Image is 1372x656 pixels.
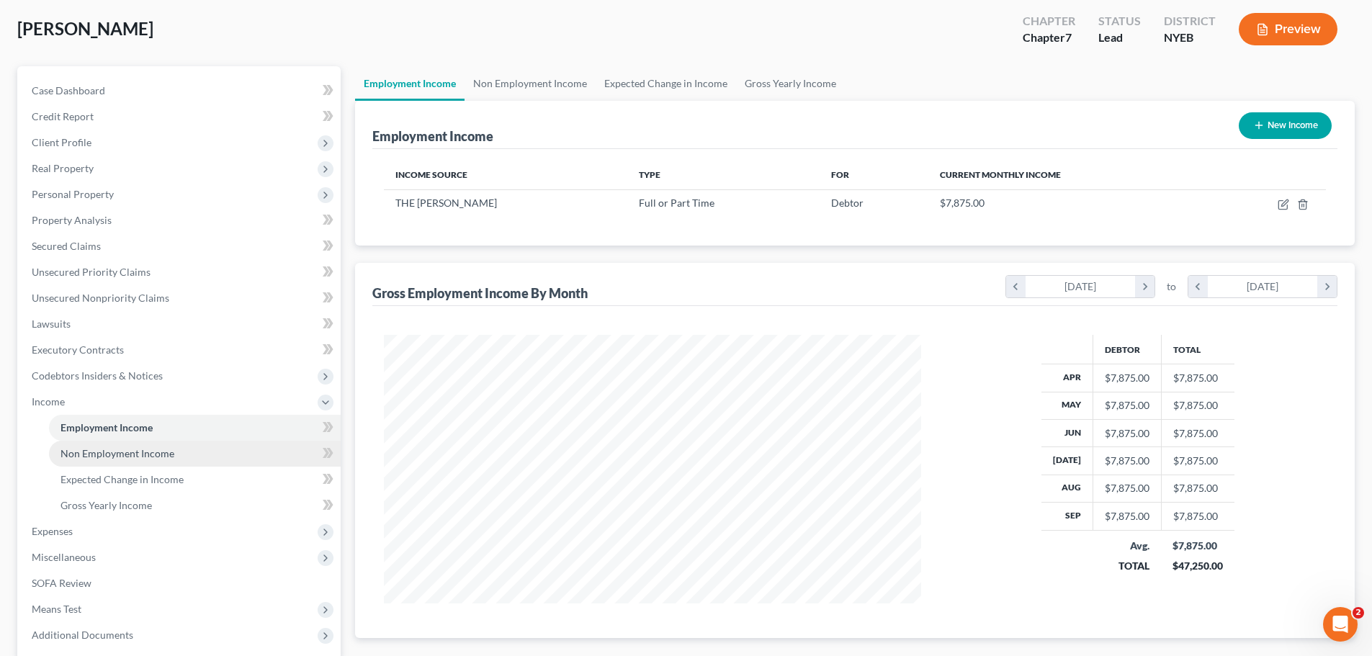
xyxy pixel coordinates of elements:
span: Miscellaneous [32,551,96,563]
div: [DATE] [1026,276,1136,297]
th: Sep [1041,503,1093,530]
a: Unsecured Nonpriority Claims [20,285,341,311]
a: SOFA Review [20,570,341,596]
th: Aug [1041,475,1093,502]
a: Lawsuits [20,311,341,337]
div: Chapter [1023,13,1075,30]
i: chevron_left [1006,276,1026,297]
a: Employment Income [355,66,465,101]
th: Apr [1041,364,1093,392]
a: Executory Contracts [20,337,341,363]
th: May [1041,392,1093,419]
a: Unsecured Priority Claims [20,259,341,285]
span: For [831,169,849,180]
th: Jun [1041,419,1093,446]
div: NYEB [1164,30,1216,46]
span: Income Source [395,169,467,180]
span: Lawsuits [32,318,71,330]
a: Expected Change in Income [49,467,341,493]
span: Gross Yearly Income [60,499,152,511]
div: TOTAL [1104,559,1149,573]
iframe: Intercom live chat [1323,607,1358,642]
span: Property Analysis [32,214,112,226]
div: Lead [1098,30,1141,46]
span: Client Profile [32,136,91,148]
span: SOFA Review [32,577,91,589]
td: $7,875.00 [1161,475,1234,502]
td: $7,875.00 [1161,447,1234,475]
span: Type [639,169,660,180]
div: Status [1098,13,1141,30]
button: New Income [1239,112,1332,139]
th: [DATE] [1041,447,1093,475]
span: Current Monthly Income [940,169,1061,180]
div: Chapter [1023,30,1075,46]
i: chevron_left [1188,276,1208,297]
span: Case Dashboard [32,84,105,96]
a: Property Analysis [20,207,341,233]
div: $7,875.00 [1105,398,1149,413]
th: Debtor [1093,335,1161,364]
span: Real Property [32,162,94,174]
a: Employment Income [49,415,341,441]
th: Total [1161,335,1234,364]
div: $47,250.00 [1173,559,1223,573]
td: $7,875.00 [1161,392,1234,419]
span: Expected Change in Income [60,473,184,485]
a: Case Dashboard [20,78,341,104]
span: Full or Part Time [639,197,714,209]
i: chevron_right [1317,276,1337,297]
a: Expected Change in Income [596,66,736,101]
span: Debtor [831,197,864,209]
div: $7,875.00 [1105,509,1149,524]
span: Income [32,395,65,408]
span: Means Test [32,603,81,615]
a: Gross Yearly Income [736,66,845,101]
div: Gross Employment Income By Month [372,284,588,302]
div: Employment Income [372,127,493,145]
a: Non Employment Income [465,66,596,101]
span: Employment Income [60,421,153,433]
div: Avg. [1104,539,1149,553]
span: Personal Property [32,188,114,200]
span: $7,875.00 [940,197,985,209]
span: 2 [1353,607,1364,619]
td: $7,875.00 [1161,419,1234,446]
span: [PERSON_NAME] [17,18,153,39]
td: $7,875.00 [1161,503,1234,530]
span: Credit Report [32,110,94,122]
div: $7,875.00 [1105,426,1149,441]
div: $7,875.00 [1105,481,1149,495]
span: to [1167,279,1176,294]
a: Credit Report [20,104,341,130]
div: [DATE] [1208,276,1318,297]
a: Gross Yearly Income [49,493,341,518]
div: $7,875.00 [1173,539,1223,553]
div: District [1164,13,1216,30]
span: Executory Contracts [32,343,124,356]
div: $7,875.00 [1105,454,1149,468]
td: $7,875.00 [1161,364,1234,392]
div: $7,875.00 [1105,371,1149,385]
i: chevron_right [1135,276,1154,297]
span: Unsecured Priority Claims [32,266,151,278]
span: THE [PERSON_NAME] [395,197,497,209]
span: 7 [1065,30,1072,44]
span: Unsecured Nonpriority Claims [32,292,169,304]
span: Expenses [32,525,73,537]
a: Non Employment Income [49,441,341,467]
span: Secured Claims [32,240,101,252]
span: Additional Documents [32,629,133,641]
span: Non Employment Income [60,447,174,459]
span: Codebtors Insiders & Notices [32,369,163,382]
button: Preview [1239,13,1337,45]
a: Secured Claims [20,233,341,259]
